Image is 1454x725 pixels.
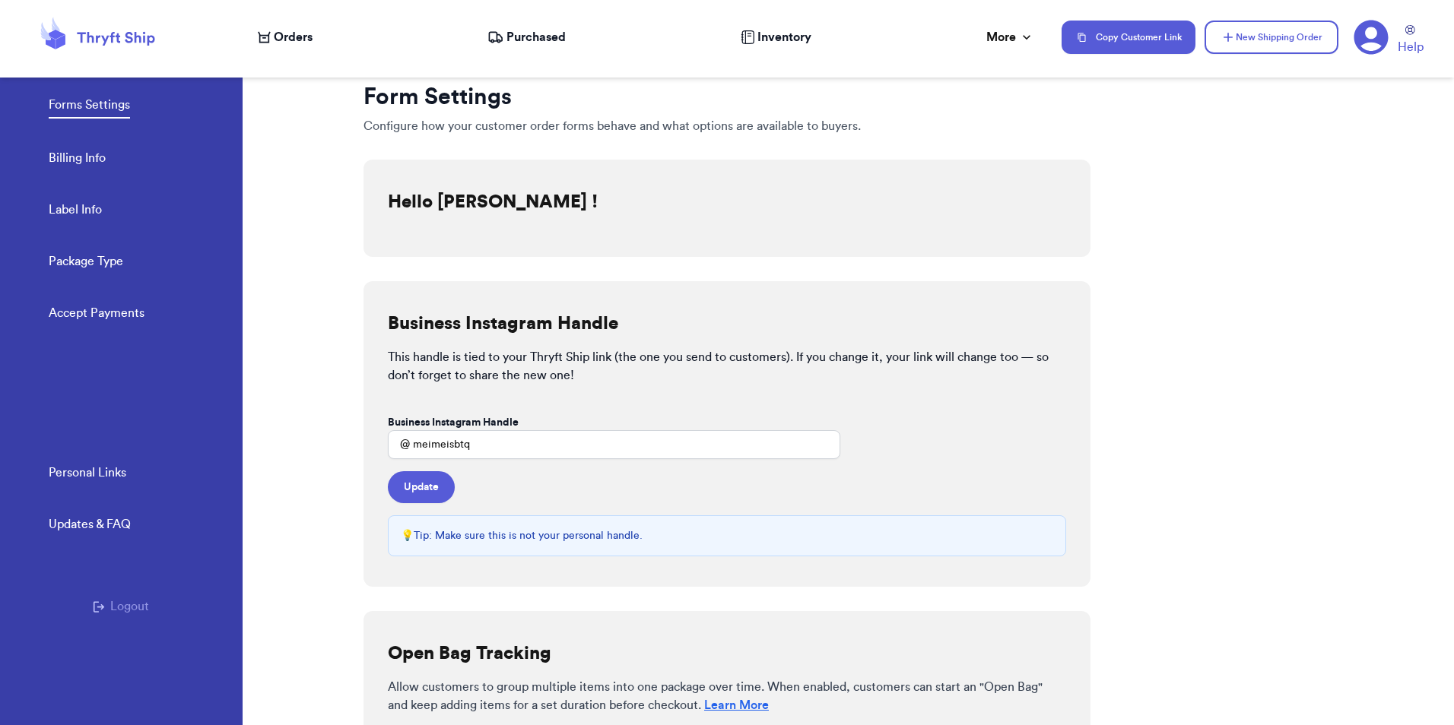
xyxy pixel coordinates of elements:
[388,471,455,503] button: Update
[49,96,130,119] a: Forms Settings
[388,678,1054,714] p: Allow customers to group multiple items into one package over time. When enabled, customers can s...
[388,430,410,459] div: @
[388,348,1066,385] p: This handle is tied to your Thryft Ship link (the one you send to customers). If you change it, y...
[388,415,519,430] label: Business Instagram Handle
[487,28,566,46] a: Purchased
[1398,38,1424,56] span: Help
[49,515,131,537] a: Updates & FAQ
[741,28,811,46] a: Inventory
[49,201,102,222] a: Label Info
[704,699,769,711] a: Learn More
[388,312,618,336] h2: Business Instagram Handle
[1398,25,1424,56] a: Help
[1062,21,1195,54] button: Copy Customer Link
[93,597,149,616] button: Logout
[388,644,551,663] h2: Open Bag Tracking
[1205,21,1338,54] button: New Shipping Order
[401,528,643,543] p: 💡 Tip: Make sure this is not your personal handle.
[506,28,566,46] span: Purchased
[363,117,1090,135] p: Configure how your customer order forms behave and what options are available to buyers.
[363,84,1090,111] h1: Form Settings
[388,190,598,214] h2: Hello [PERSON_NAME] !
[274,28,313,46] span: Orders
[49,304,144,325] a: Accept Payments
[258,28,313,46] a: Orders
[49,464,126,485] a: Personal Links
[49,515,131,533] div: Updates & FAQ
[986,28,1034,46] div: More
[49,149,106,170] a: Billing Info
[757,28,811,46] span: Inventory
[49,252,123,274] a: Package Type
